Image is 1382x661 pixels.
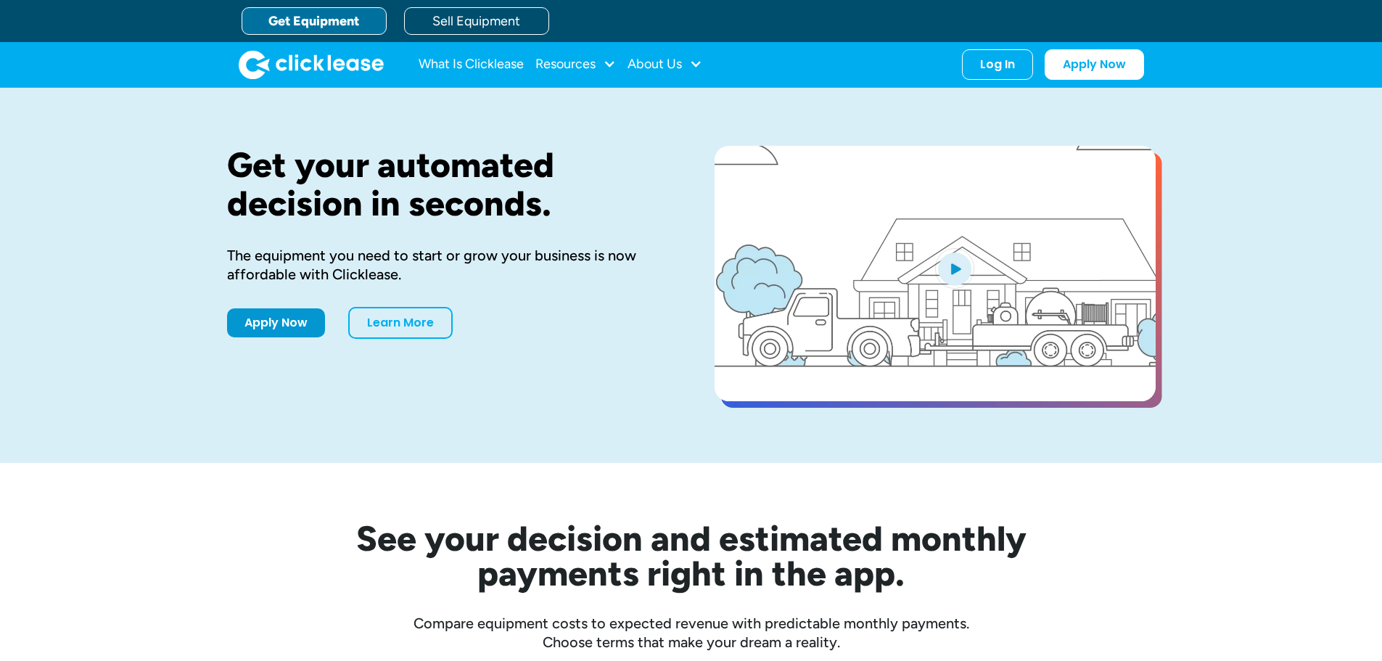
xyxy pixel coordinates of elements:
a: Sell Equipment [404,7,549,35]
img: Clicklease logo [239,50,384,79]
div: Log In [980,57,1015,72]
a: Learn More [348,307,453,339]
div: The equipment you need to start or grow your business is now affordable with Clicklease. [227,246,668,284]
a: open lightbox [715,146,1156,401]
h2: See your decision and estimated monthly payments right in the app. [285,521,1098,591]
a: Get Equipment [242,7,387,35]
div: About Us [628,50,702,79]
h1: Get your automated decision in seconds. [227,146,668,223]
a: Apply Now [1045,49,1144,80]
a: What Is Clicklease [419,50,524,79]
img: Blue play button logo on a light blue circular background [935,248,974,289]
a: Apply Now [227,308,325,337]
a: home [239,50,384,79]
div: Compare equipment costs to expected revenue with predictable monthly payments. Choose terms that ... [227,614,1156,652]
div: Resources [535,50,616,79]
